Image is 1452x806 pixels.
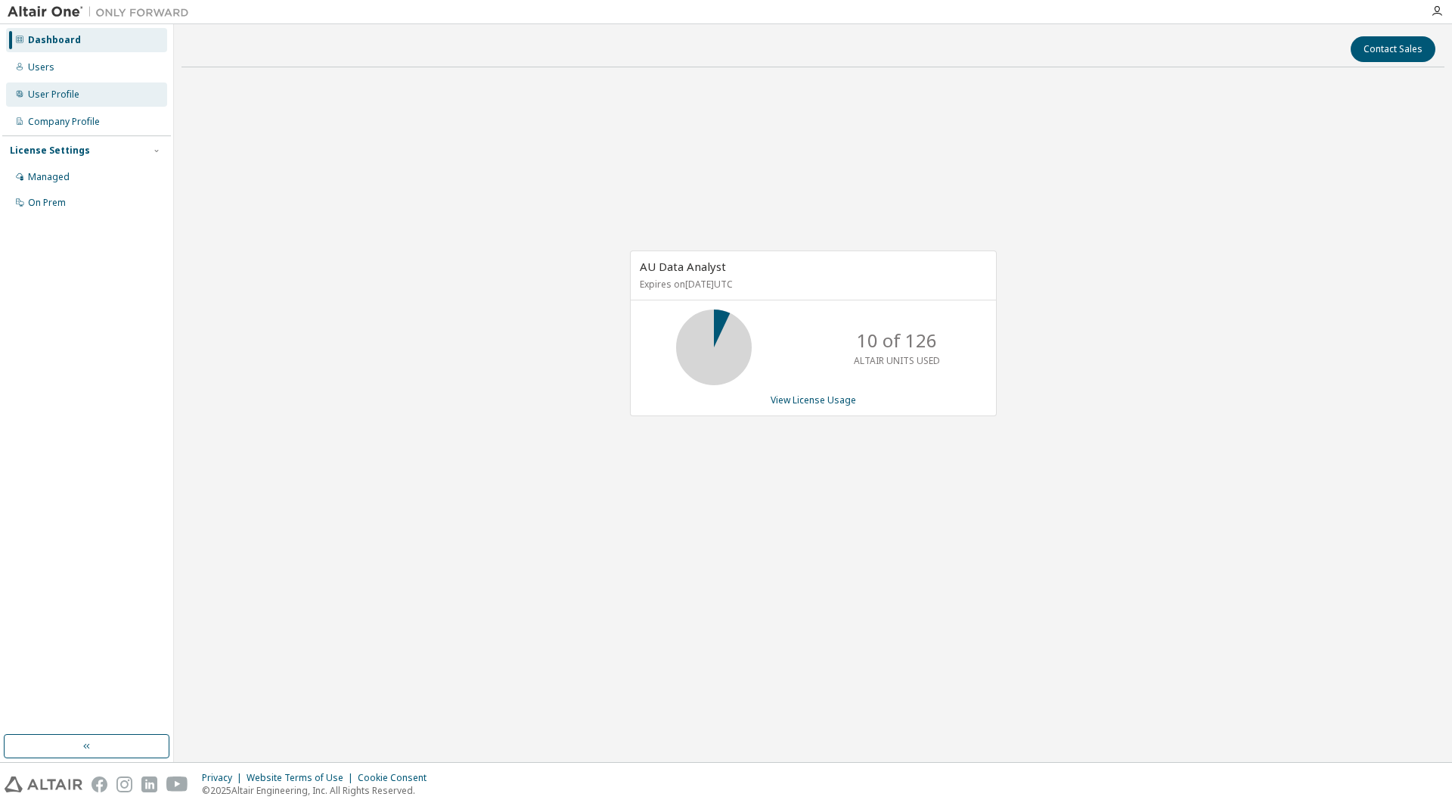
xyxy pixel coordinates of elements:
[771,394,856,406] a: View License Usage
[28,61,54,73] div: Users
[116,776,132,792] img: instagram.svg
[854,354,940,367] p: ALTAIR UNITS USED
[1351,36,1435,62] button: Contact Sales
[202,784,436,797] p: © 2025 Altair Engineering, Inc. All Rights Reserved.
[10,145,90,157] div: License Settings
[92,776,107,792] img: facebook.svg
[8,5,197,20] img: Altair One
[28,89,79,101] div: User Profile
[640,278,983,291] p: Expires on [DATE] UTC
[640,259,726,274] span: AU Data Analyst
[202,772,247,784] div: Privacy
[28,116,100,128] div: Company Profile
[857,328,937,353] p: 10 of 126
[166,776,188,792] img: youtube.svg
[5,776,82,792] img: altair_logo.svg
[28,34,81,46] div: Dashboard
[28,171,70,183] div: Managed
[247,772,358,784] div: Website Terms of Use
[28,197,66,209] div: On Prem
[358,772,436,784] div: Cookie Consent
[141,776,157,792] img: linkedin.svg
